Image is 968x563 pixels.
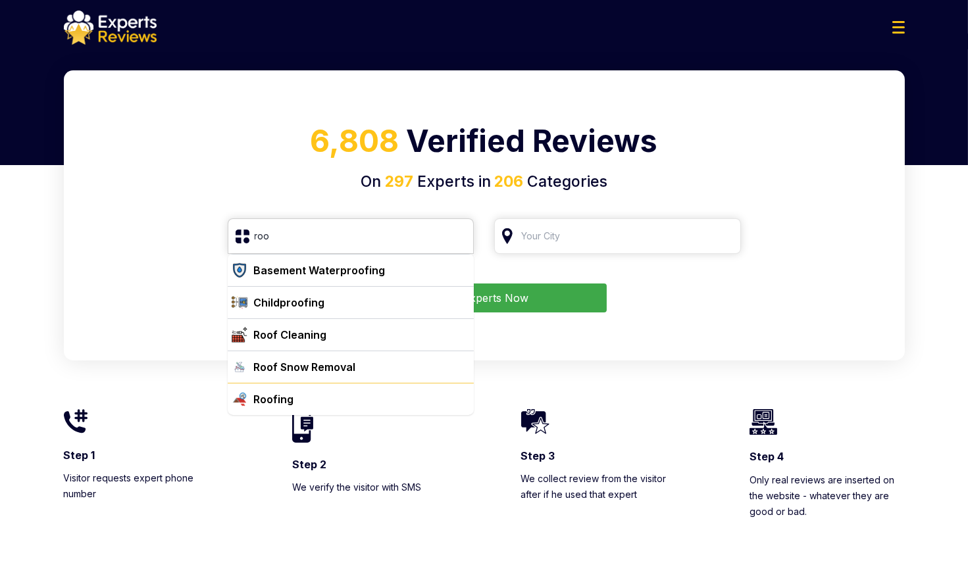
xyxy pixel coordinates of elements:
[80,118,889,170] h1: Verified Reviews
[80,170,889,193] h4: On Experts in Categories
[750,472,905,520] p: Only real reviews are inserted on the website - whatever they are good or bad.
[64,470,219,502] p: Visitor requests expert phone number
[254,295,325,310] div: Childproofing
[64,11,157,45] img: logo
[292,409,313,442] img: homeIcon2
[254,327,327,343] div: Roof Cleaning
[491,172,523,191] span: 206
[892,21,905,34] img: Menu Icon
[232,327,247,343] img: category icon
[494,218,741,254] input: Your City
[292,457,447,472] h3: Step 2
[232,295,247,310] img: category icon
[232,262,247,278] img: category icon
[750,409,777,435] img: homeIcon4
[521,471,676,502] p: We collect review from the visitor after if he used that expert
[254,262,386,278] div: Basement Waterproofing
[254,391,294,407] div: Roofing
[292,479,447,495] p: We verify the visitor with SMS
[232,391,247,407] img: category icon
[64,448,219,462] h3: Step 1
[228,218,474,254] input: Search Category
[750,449,905,464] h3: Step 4
[361,283,607,312] button: Find Experts Now
[254,359,356,375] div: Roof Snow Removal
[64,409,88,433] img: homeIcon1
[385,172,413,191] span: 297
[521,449,676,463] h3: Step 3
[521,409,549,434] img: homeIcon3
[311,122,399,159] span: 6,808
[232,359,247,375] img: category icon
